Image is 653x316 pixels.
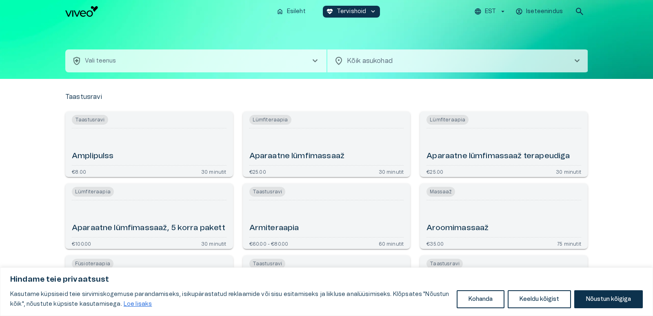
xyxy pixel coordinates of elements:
[273,6,310,18] button: homeEsileht
[337,7,366,16] p: Tervishoid
[426,187,455,197] span: Massaaž
[201,241,227,246] p: 30 minutit
[65,112,233,177] a: Open service booking details
[249,115,291,125] span: Lümfiteraapia
[72,169,86,174] p: €8.00
[557,241,581,246] p: 75 minutit
[10,289,451,309] p: Kasutame küpsiseid teie sirvimiskogemuse parandamiseks, isikupärastatud reklaamide või sisu esita...
[72,187,114,197] span: Lümfiteraapia
[65,92,102,102] p: Taastusravi
[276,8,284,15] span: home
[85,57,116,65] p: Vali teenus
[287,7,306,16] p: Esileht
[526,7,563,16] p: Iseteenindus
[65,49,326,72] button: health_and_safetyVali teenuschevron_right
[379,169,404,174] p: 30 minutit
[72,223,225,234] h6: Aparaatne lümfimassaaž, 5 korra pakett
[72,115,108,125] span: Taastusravi
[249,241,289,246] p: €60.00 - €80.00
[369,8,377,15] span: keyboard_arrow_down
[556,169,581,174] p: 30 minutit
[420,112,588,177] a: Open service booking details
[571,3,588,20] button: open search modal
[426,241,444,246] p: €35.00
[72,259,113,269] span: Füsioteraapia
[574,290,643,308] button: Nõustun kõigiga
[65,6,98,17] img: Viveo logo
[426,223,489,234] h6: Aroomimassaaž
[420,184,588,249] a: Open service booking details
[123,301,153,307] a: Loe lisaks
[323,6,380,18] button: ecg_heartTervishoidkeyboard_arrow_down
[201,169,227,174] p: 30 minutit
[379,241,404,246] p: 60 minutit
[72,241,91,246] p: €100.00
[326,8,333,15] span: ecg_heart
[334,56,344,66] span: location_on
[426,259,463,269] span: Taastusravi
[249,169,266,174] p: €25.00
[485,7,496,16] p: EST
[426,169,443,174] p: €25.00
[243,184,411,249] a: Open service booking details
[10,275,643,285] p: Hindame teie privaatsust
[426,115,469,125] span: Lümfiteraapia
[575,7,584,16] span: search
[310,56,320,66] span: chevron_right
[514,6,565,18] button: Iseteenindus
[65,6,270,17] a: Navigate to homepage
[249,151,344,162] h6: Aparaatne lümfimassaaž
[72,56,82,66] span: health_and_safety
[457,290,504,308] button: Kohanda
[243,112,411,177] a: Open service booking details
[65,184,233,249] a: Open service booking details
[249,187,286,197] span: Taastusravi
[572,56,582,66] span: chevron_right
[249,259,286,269] span: Taastusravi
[473,6,508,18] button: EST
[347,56,559,66] p: Kõik asukohad
[249,223,299,234] h6: Armiteraapia
[72,151,114,162] h6: Amplipulss
[508,290,571,308] button: Keeldu kõigist
[426,151,570,162] h6: Aparaatne lümfimassaaž terapeudiga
